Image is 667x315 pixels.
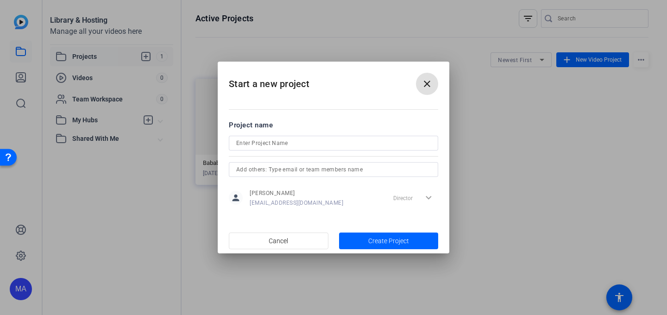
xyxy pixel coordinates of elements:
span: Cancel [269,232,288,250]
input: Add others: Type email or team members name [236,164,431,175]
span: [EMAIL_ADDRESS][DOMAIN_NAME] [250,199,343,207]
span: [PERSON_NAME] [250,189,343,197]
input: Enter Project Name [236,138,431,149]
button: Create Project [339,233,439,249]
h2: Start a new project [218,62,449,99]
mat-icon: close [422,78,433,89]
div: Project name [229,120,438,130]
mat-icon: person [229,191,243,205]
button: Cancel [229,233,328,249]
span: Create Project [368,236,409,246]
